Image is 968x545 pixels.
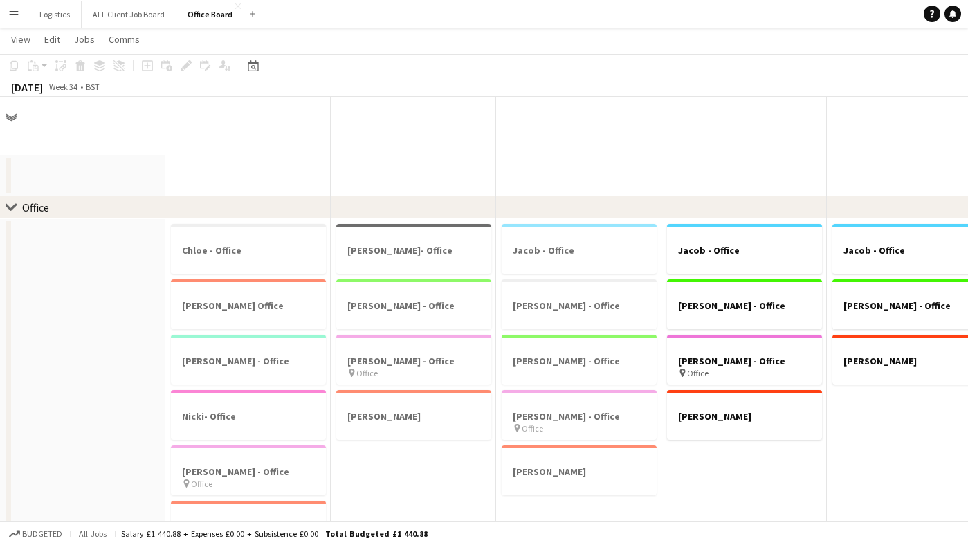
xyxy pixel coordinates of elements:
[336,390,491,440] app-job-card: [PERSON_NAME]
[325,528,428,539] span: Total Budgeted £1 440.88
[171,521,326,533] h3: [PERSON_NAME]
[7,526,64,542] button: Budgeted
[11,80,43,94] div: [DATE]
[667,355,822,367] h3: [PERSON_NAME] - Office
[502,355,657,367] h3: [PERSON_NAME] - Office
[171,465,326,478] h3: [PERSON_NAME] - Office
[502,445,657,495] app-job-card: [PERSON_NAME]
[171,390,326,440] app-job-card: Nicki- Office
[44,33,60,46] span: Edit
[176,1,244,28] button: Office Board
[336,244,491,257] h3: [PERSON_NAME]- Office
[46,82,80,92] span: Week 34
[667,390,822,440] app-job-card: [PERSON_NAME]
[687,368,709,378] span: Office
[502,465,657,478] h3: [PERSON_NAME]
[336,335,491,385] app-job-card: [PERSON_NAME] - Office Office
[22,201,49,214] div: Office
[121,528,428,539] div: Salary £1 440.88 + Expenses £0.00 + Subsistence £0.00 =
[6,30,36,48] a: View
[502,410,657,423] h3: [PERSON_NAME] - Office
[336,299,491,312] h3: [PERSON_NAME] - Office
[502,299,657,312] h3: [PERSON_NAME] - Office
[28,1,82,28] button: Logistics
[336,355,491,367] h3: [PERSON_NAME] - Office
[502,244,657,257] h3: Jacob - Office
[171,410,326,423] h3: Nicki- Office
[171,224,326,274] app-job-card: Chloe - Office
[171,335,326,385] app-job-card: [PERSON_NAME] - Office
[191,479,212,489] span: Office
[109,33,140,46] span: Comms
[171,299,326,312] h3: [PERSON_NAME] Office
[356,368,378,378] span: Office
[86,82,100,92] div: BST
[171,445,326,495] app-job-card: [PERSON_NAME] - Office Office
[171,279,326,329] app-job-card: [PERSON_NAME] Office
[522,423,543,434] span: Office
[336,224,491,274] app-job-card: [PERSON_NAME]- Office
[667,410,822,423] h3: [PERSON_NAME]
[103,30,145,48] a: Comms
[76,528,109,539] span: All jobs
[667,335,822,385] app-job-card: [PERSON_NAME] - Office Office
[667,244,822,257] h3: Jacob - Office
[171,355,326,367] h3: [PERSON_NAME] - Office
[74,33,95,46] span: Jobs
[502,335,657,385] app-job-card: [PERSON_NAME] - Office
[667,299,822,312] h3: [PERSON_NAME] - Office
[39,30,66,48] a: Edit
[502,224,657,274] app-job-card: Jacob - Office
[502,390,657,440] app-job-card: [PERSON_NAME] - Office Office
[336,279,491,329] app-job-card: [PERSON_NAME] - Office
[336,410,491,423] h3: [PERSON_NAME]
[667,224,822,274] app-job-card: Jacob - Office
[11,33,30,46] span: View
[502,279,657,329] app-job-card: [PERSON_NAME] - Office
[22,529,62,539] span: Budgeted
[82,1,176,28] button: ALL Client Job Board
[171,244,326,257] h3: Chloe - Office
[667,279,822,329] app-job-card: [PERSON_NAME] - Office
[69,30,100,48] a: Jobs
